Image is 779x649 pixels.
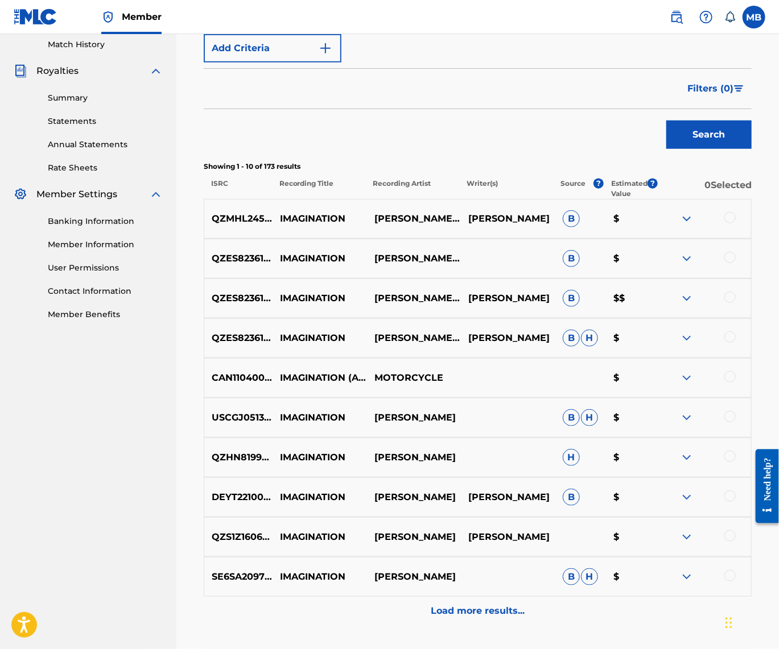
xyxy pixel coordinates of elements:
[563,330,580,347] span: B
[680,212,694,226] img: expand
[204,411,273,425] p: USCGJ0513923
[149,188,163,201] img: expand
[204,292,273,305] p: QZES82361173
[560,178,586,199] p: Source
[680,530,694,544] img: expand
[273,292,367,305] p: IMAGINATION
[606,451,657,464] p: $
[273,252,367,265] p: IMAGINATION
[365,178,459,199] p: Recording Artist
[461,490,555,504] p: [PERSON_NAME]
[366,212,461,226] p: [PERSON_NAME] MOTORCYCLE
[722,594,779,649] iframe: Chat Widget
[581,568,598,585] span: H
[680,570,694,584] img: expand
[204,212,273,226] p: QZMHL2457349
[606,331,657,345] p: $
[366,530,461,544] p: [PERSON_NAME]
[14,64,27,78] img: Royalties
[366,570,461,584] p: [PERSON_NAME]
[204,252,273,265] p: QZES82361173
[36,188,117,201] span: Member Settings
[48,39,163,51] a: Match History
[695,6,718,28] div: Help
[273,411,367,425] p: IMAGINATION
[461,292,555,305] p: [PERSON_NAME]
[747,431,779,541] iframe: Resource Center
[680,451,694,464] img: expand
[48,309,163,321] a: Member Benefits
[101,10,115,24] img: Top Rightsholder
[593,178,604,189] span: ?
[36,64,79,78] span: Royalties
[271,178,365,199] p: Recording Title
[606,292,657,305] p: $$
[273,490,367,504] p: IMAGINATION
[48,92,163,104] a: Summary
[48,262,163,274] a: User Permissions
[681,74,752,103] button: Filters (0)
[724,11,736,23] div: Notifications
[273,451,367,464] p: IMAGINATION
[670,10,683,24] img: search
[563,250,580,267] span: B
[680,371,694,385] img: expand
[648,178,658,189] span: ?
[606,252,657,265] p: $
[366,292,461,305] p: [PERSON_NAME] MOTORCYCLE
[726,606,732,640] div: Drag
[431,604,525,618] p: Load more results...
[459,178,553,199] p: Writer(s)
[366,252,461,265] p: [PERSON_NAME] MOTORCYCLE
[273,530,367,544] p: IMAGINATION
[366,411,461,425] p: [PERSON_NAME]
[606,530,657,544] p: $
[366,331,461,345] p: [PERSON_NAME] MOTORCYCLE
[680,331,694,345] img: expand
[48,215,163,227] a: Banking Information
[563,210,580,227] span: B
[48,285,163,297] a: Contact Information
[658,178,752,199] p: 0 Selected
[366,490,461,504] p: [PERSON_NAME]
[149,64,163,78] img: expand
[204,34,341,63] button: Add Criteria
[699,10,713,24] img: help
[680,292,694,305] img: expand
[606,490,657,504] p: $
[666,120,752,149] button: Search
[48,162,163,174] a: Rate Sheets
[581,330,598,347] span: H
[273,212,367,226] p: IMAGINATION
[366,371,461,385] p: MOTORCYCLE
[319,41,332,55] img: 9d2ae6d4665cec9f34b9.svg
[680,490,694,504] img: expand
[48,139,163,151] a: Annual Statements
[611,178,648,199] p: Estimated Value
[461,212,555,226] p: [PERSON_NAME]
[273,570,367,584] p: IMAGINATION
[204,331,273,345] p: QZES82361173
[680,411,694,425] img: expand
[734,85,744,92] img: filter
[606,411,657,425] p: $
[743,6,765,28] div: User Menu
[204,178,271,199] p: ISRC
[563,568,580,585] span: B
[273,331,367,345] p: IMAGINATION
[461,331,555,345] p: [PERSON_NAME]
[680,252,694,265] img: expand
[563,409,580,426] span: B
[665,6,688,28] a: Public Search
[14,9,57,25] img: MLC Logo
[606,371,657,385] p: $
[687,82,733,95] span: Filters ( 0 )
[204,161,752,172] p: Showing 1 - 10 of 173 results
[606,212,657,226] p: $
[204,371,273,385] p: CAN110400341
[204,570,273,584] p: SE6SA2097650
[273,371,367,385] p: IMAGINATION (ACOUSTIC)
